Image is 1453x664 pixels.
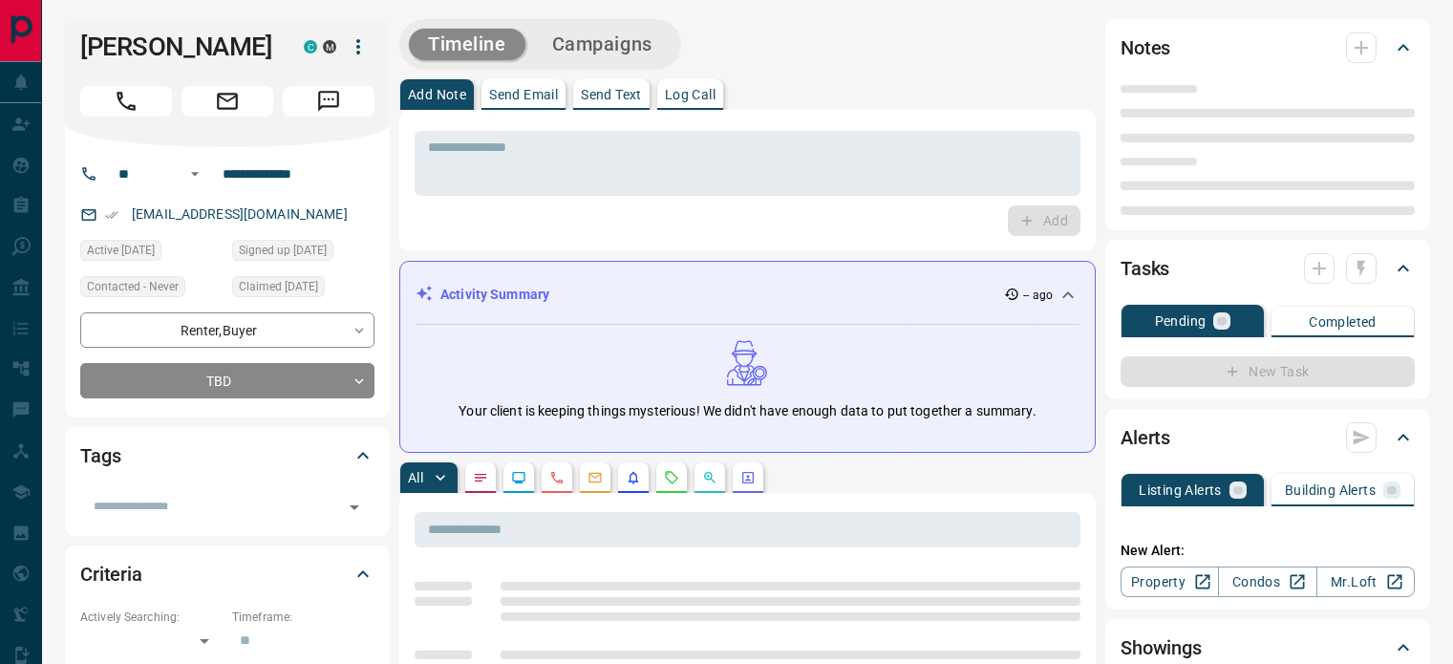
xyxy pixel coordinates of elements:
[489,88,558,101] p: Send Email
[1121,422,1170,453] h2: Alerts
[232,609,374,626] p: Timeframe:
[80,363,374,398] div: TBD
[408,471,423,484] p: All
[664,470,679,485] svg: Requests
[533,29,672,60] button: Campaigns
[459,401,1036,421] p: Your client is keeping things mysterious! We didn't have enough data to put together a summary.
[283,86,374,117] span: Message
[665,88,716,101] p: Log Call
[105,208,118,222] svg: Email Verified
[80,609,223,626] p: Actively Searching:
[549,470,565,485] svg: Calls
[80,312,374,348] div: Renter , Buyer
[1139,483,1222,497] p: Listing Alerts
[232,240,374,267] div: Thu Aug 04 2016
[1121,415,1415,461] div: Alerts
[1121,253,1169,284] h2: Tasks
[1121,632,1202,663] h2: Showings
[473,470,488,485] svg: Notes
[588,470,603,485] svg: Emails
[1285,483,1376,497] p: Building Alerts
[1309,315,1377,329] p: Completed
[323,40,336,54] div: mrloft.ca
[80,440,120,471] h2: Tags
[80,559,142,589] h2: Criteria
[87,241,155,260] span: Active [DATE]
[511,470,526,485] svg: Lead Browsing Activity
[1218,567,1316,597] a: Condos
[80,32,275,62] h1: [PERSON_NAME]
[1121,541,1415,561] p: New Alert:
[87,277,179,296] span: Contacted - Never
[1316,567,1415,597] a: Mr.Loft
[581,88,642,101] p: Send Text
[239,241,327,260] span: Signed up [DATE]
[183,162,206,185] button: Open
[1023,287,1053,304] p: -- ago
[1121,25,1415,71] div: Notes
[341,494,368,521] button: Open
[408,88,466,101] p: Add Note
[416,277,1079,312] div: Activity Summary-- ago
[232,276,374,303] div: Thu Aug 04 2016
[1155,314,1207,328] p: Pending
[702,470,717,485] svg: Opportunities
[80,86,172,117] span: Call
[1121,567,1219,597] a: Property
[740,470,756,485] svg: Agent Actions
[80,551,374,597] div: Criteria
[239,277,318,296] span: Claimed [DATE]
[409,29,525,60] button: Timeline
[626,470,641,485] svg: Listing Alerts
[80,240,223,267] div: Fri Dec 03 2021
[182,86,273,117] span: Email
[1121,246,1415,291] div: Tasks
[80,433,374,479] div: Tags
[1121,32,1170,63] h2: Notes
[440,285,549,305] p: Activity Summary
[132,206,348,222] a: [EMAIL_ADDRESS][DOMAIN_NAME]
[304,40,317,54] div: condos.ca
